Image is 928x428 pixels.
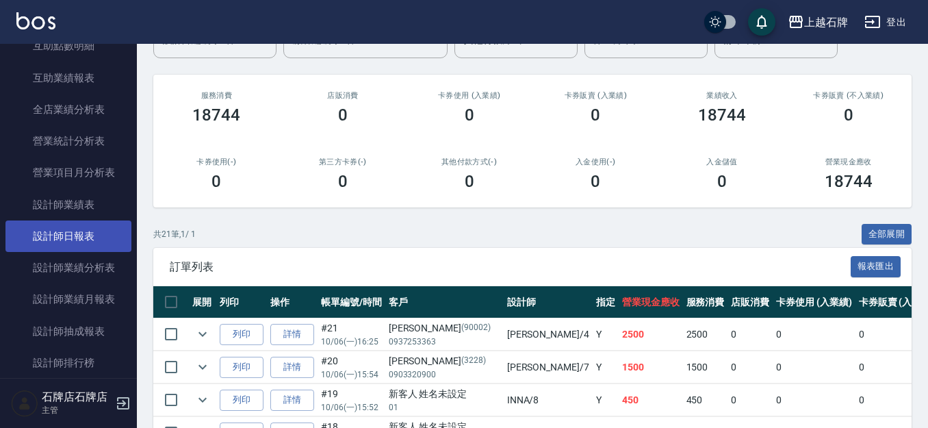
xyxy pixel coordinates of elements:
a: 詳情 [270,357,314,378]
th: 營業現金應收 [619,286,683,318]
a: 營業項目月分析表 [5,157,131,188]
th: 帳單編號/時間 [318,286,385,318]
td: 2500 [683,318,728,351]
h2: 業績收入 [675,91,769,100]
td: Y [593,318,619,351]
h3: 0 [465,105,474,125]
div: 新客人 姓名未設定 [389,387,500,401]
p: (90002) [461,321,491,336]
h2: 入金使用(-) [549,158,643,166]
h2: 店販消費 [296,91,390,100]
td: 0 [773,384,855,416]
td: 1500 [683,351,728,383]
p: 01 [389,401,500,414]
button: 列印 [220,357,263,378]
h2: 卡券使用(-) [170,158,263,166]
a: 設計師業績分析表 [5,252,131,284]
button: expand row [192,357,213,377]
a: 營業統計分析表 [5,125,131,157]
button: 上越石牌 [782,8,853,36]
button: 報表匯出 [851,256,901,277]
h3: 0 [717,172,727,191]
a: 全店業績分析表 [5,94,131,125]
td: #21 [318,318,385,351]
img: Person [11,390,38,417]
td: 2500 [619,318,683,351]
h2: 卡券使用 (入業績) [422,91,516,100]
th: 展開 [189,286,216,318]
td: 0 [727,351,773,383]
h3: 18744 [192,105,240,125]
td: Y [593,384,619,416]
h3: 服務消費 [170,91,263,100]
td: 0 [773,318,855,351]
p: 10/06 (一) 16:25 [321,336,382,348]
button: expand row [192,390,213,410]
th: 指定 [593,286,619,318]
td: 1500 [619,351,683,383]
a: 詳情 [270,324,314,345]
td: #19 [318,384,385,416]
button: 全部展開 [862,224,912,245]
img: Logo [16,12,55,29]
p: 0937253363 [389,336,500,348]
h2: 第三方卡券(-) [296,158,390,166]
a: 詳情 [270,390,314,411]
h3: 0 [211,172,221,191]
td: 0 [773,351,855,383]
a: 設計師日報表 [5,221,131,252]
p: 10/06 (一) 15:52 [321,401,382,414]
th: 卡券使用 (入業績) [773,286,855,318]
th: 客戶 [385,286,504,318]
p: 共 21 筆, 1 / 1 [153,228,196,240]
div: [PERSON_NAME] [389,321,500,336]
h3: 0 [465,172,474,191]
p: 10/06 (一) 15:54 [321,368,382,381]
a: 互助點數明細 [5,30,131,62]
span: 訂單列表 [170,260,851,274]
div: 上越石牌 [804,14,848,31]
button: 列印 [220,324,263,345]
a: 設計師業績表 [5,189,131,221]
h2: 營業現金應收 [801,158,895,166]
td: [PERSON_NAME] /4 [504,318,593,351]
button: 列印 [220,390,263,411]
h3: 0 [338,172,348,191]
p: (3228) [461,354,486,368]
td: INNA /8 [504,384,593,416]
button: expand row [192,324,213,344]
a: 設計師抽成報表 [5,316,131,347]
td: Y [593,351,619,383]
h3: 18744 [825,172,873,191]
button: 登出 [859,10,912,35]
h2: 卡券販賣 (不入業績) [801,91,895,100]
h3: 0 [591,105,600,125]
a: 互助業績報表 [5,62,131,94]
th: 列印 [216,286,267,318]
h3: 18744 [698,105,746,125]
h5: 石牌店石牌店 [42,390,112,404]
td: 450 [619,384,683,416]
h2: 入金儲值 [675,158,769,166]
p: 0903320900 [389,368,500,381]
th: 服務消費 [683,286,728,318]
p: 主管 [42,404,112,416]
a: 設計師業績月報表 [5,284,131,315]
div: [PERSON_NAME] [389,354,500,368]
th: 操作 [267,286,318,318]
a: 設計師排行榜 [5,347,131,379]
th: 設計師 [504,286,593,318]
td: [PERSON_NAME] /7 [504,351,593,383]
h3: 0 [844,105,853,125]
td: 450 [683,384,728,416]
td: 0 [727,384,773,416]
th: 店販消費 [727,286,773,318]
h3: 0 [591,172,600,191]
h2: 卡券販賣 (入業績) [549,91,643,100]
td: 0 [727,318,773,351]
td: #20 [318,351,385,383]
h3: 0 [338,105,348,125]
a: 報表匯出 [851,260,901,273]
button: save [748,8,775,36]
h2: 其他付款方式(-) [422,158,516,166]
